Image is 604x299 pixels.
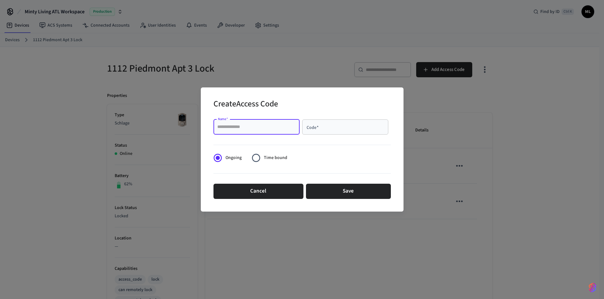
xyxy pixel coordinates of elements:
[218,117,228,121] label: Name
[213,95,278,114] h2: Create Access Code
[589,283,596,293] img: SeamLogoGradient.69752ec5.svg
[213,184,303,199] button: Cancel
[264,155,287,161] span: Time bound
[306,184,391,199] button: Save
[226,155,242,161] span: Ongoing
